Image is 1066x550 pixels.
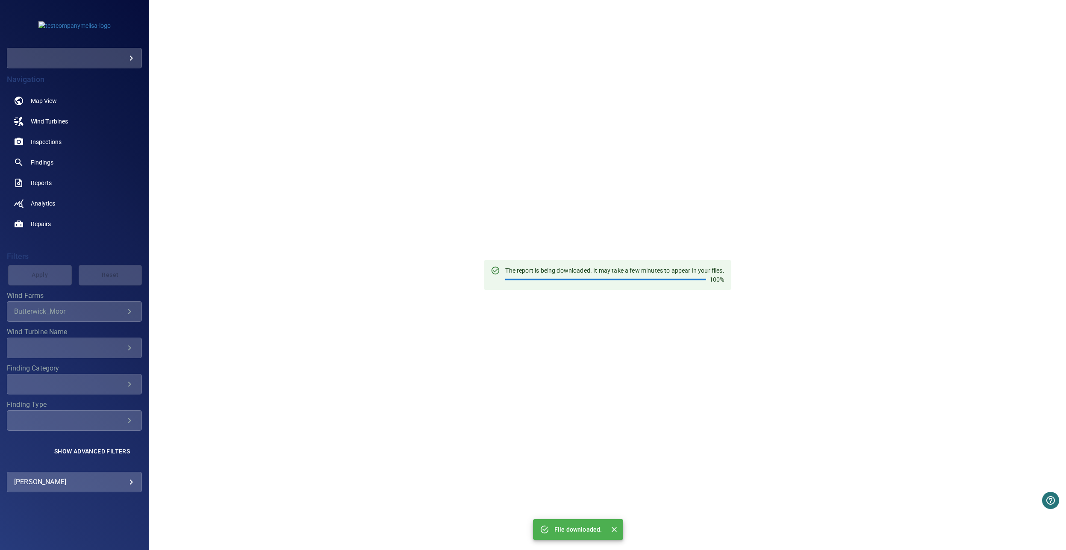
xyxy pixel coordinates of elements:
[31,220,51,228] span: Repairs
[7,48,142,68] div: testcompanymelisa
[7,292,142,299] label: Wind Farms
[7,410,142,431] div: Finding Type
[31,97,57,105] span: Map View
[7,214,142,234] a: repairs noActive
[31,199,55,208] span: Analytics
[7,91,142,111] a: map noActive
[7,173,142,193] a: reports noActive
[7,193,142,214] a: analytics noActive
[7,401,142,408] label: Finding Type
[54,448,130,455] span: Show Advanced Filters
[14,307,124,315] div: Butterwick_Moor
[7,111,142,132] a: windturbines noActive
[7,329,142,335] label: Wind Turbine Name
[7,374,142,394] div: Finding Category
[49,444,135,458] button: Show Advanced Filters
[31,179,52,187] span: Reports
[7,338,142,358] div: Wind Turbine Name
[31,138,62,146] span: Inspections
[7,75,142,84] h4: Navigation
[31,117,68,126] span: Wind Turbines
[7,301,142,322] div: Wind Farms
[38,21,111,30] img: testcompanymelisa-logo
[505,263,724,287] div: The report is being downloaded. It may take a few minutes to appear in your files.
[710,275,724,284] p: 100%
[609,524,620,535] button: Close
[7,252,142,261] h4: Filters
[14,475,135,489] div: [PERSON_NAME]
[7,152,142,173] a: findings noActive
[31,158,53,167] span: Findings
[7,132,142,152] a: inspections noActive
[7,365,142,372] label: Finding Category
[554,525,602,534] p: File downloaded.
